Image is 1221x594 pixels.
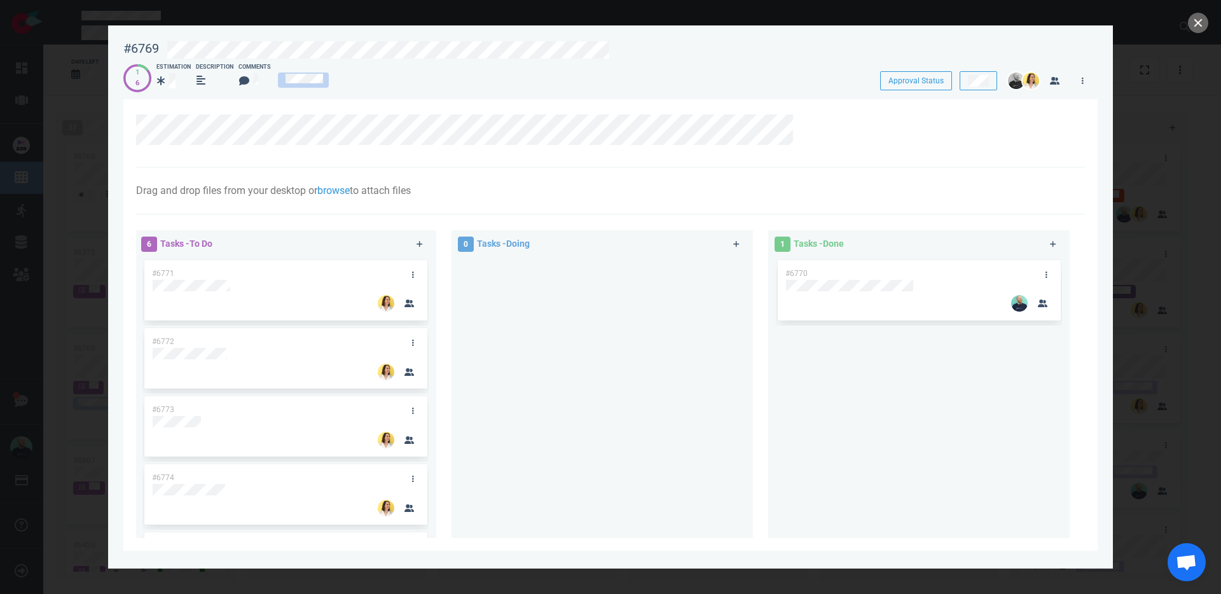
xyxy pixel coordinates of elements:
span: Tasks - To Do [160,238,212,249]
div: #6769 [123,41,159,57]
span: 1 [775,237,790,252]
div: Estimation [156,63,191,72]
a: Ouvrir le chat [1168,543,1206,581]
span: #6773 [152,405,174,414]
div: Comments [238,63,271,72]
span: #6774 [152,473,174,482]
img: 26 [378,295,394,312]
img: 26 [1011,295,1028,312]
img: 26 [1008,73,1024,89]
div: 1 [135,67,139,78]
div: Description [196,63,233,72]
img: 26 [378,432,394,448]
a: browse [317,184,350,197]
button: close [1188,13,1208,33]
span: #6770 [785,269,808,278]
img: 26 [1023,73,1039,89]
span: 0 [458,237,474,252]
img: 26 [378,364,394,380]
span: #6772 [152,337,174,346]
span: Drag and drop files from your desktop or [136,184,317,197]
span: Tasks - Doing [477,238,530,249]
span: #6771 [152,269,174,278]
div: 6 [135,78,139,89]
span: Tasks - Done [794,238,844,249]
span: 6 [141,237,157,252]
button: Approval Status [880,71,952,90]
span: to attach files [350,184,411,197]
img: 26 [378,500,394,516]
